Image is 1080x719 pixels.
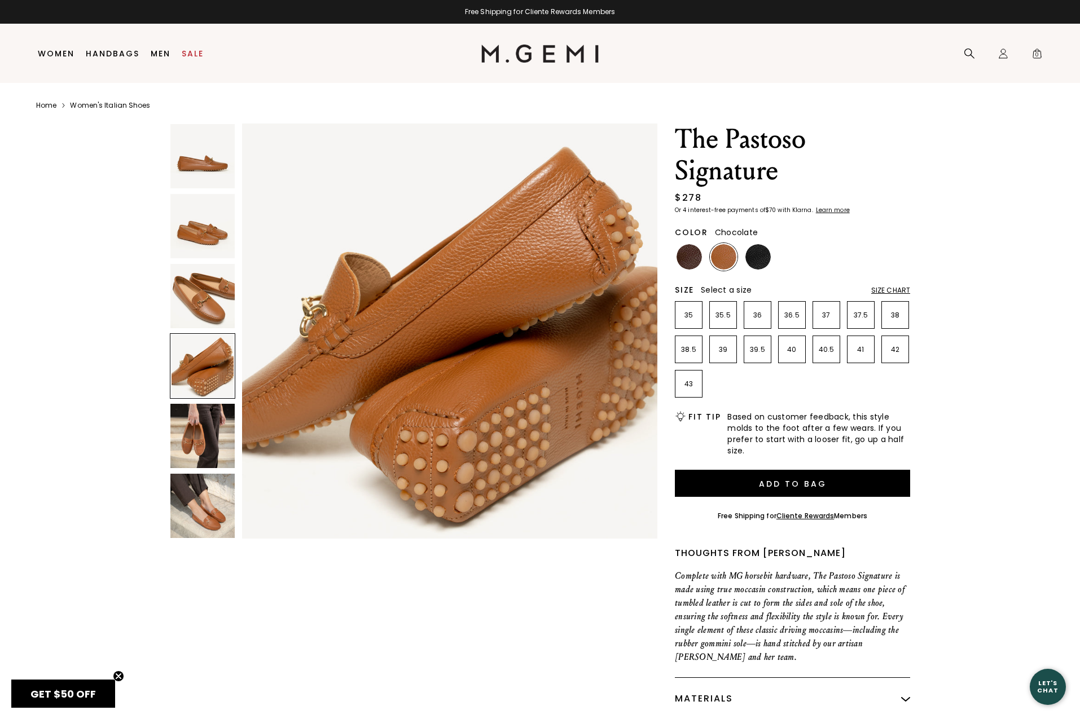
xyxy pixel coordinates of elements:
[481,45,599,63] img: M.Gemi
[779,345,805,354] p: 40
[1030,680,1066,694] div: Let's Chat
[36,101,56,110] a: Home
[675,546,910,560] div: Thoughts from [PERSON_NAME]
[715,227,758,238] span: Chocolate
[727,411,910,456] span: Based on customer feedback, this style molds to the foot after a few wears. If you prefer to star...
[86,49,139,58] a: Handbags
[701,284,752,295] span: Select a size
[745,244,771,270] img: Black
[677,244,702,270] img: Chocolate
[710,311,736,320] p: 35.5
[813,311,840,320] p: 37
[813,345,840,354] p: 40.5
[778,206,814,214] klarna-placement-style-body: with Klarna
[711,244,736,270] img: Tan
[816,206,850,214] klarna-placement-style-cta: Learn more
[30,687,96,701] span: GET $50 OFF
[675,311,702,320] p: 35
[815,207,850,214] a: Learn more
[882,311,908,320] p: 38
[11,680,115,708] div: GET $50 OFFClose teaser
[675,380,702,389] p: 43
[170,124,235,188] img: The Pastoso Signature
[242,123,657,539] img: The Pastoso Signature
[182,49,204,58] a: Sale
[848,311,874,320] p: 37.5
[718,511,867,520] div: Free Shipping for Members
[170,474,235,538] img: The Pastoso Signature
[710,345,736,354] p: 39
[744,311,771,320] p: 36
[675,228,708,237] h2: Color
[675,206,765,214] klarna-placement-style-body: Or 4 interest-free payments of
[113,671,124,682] button: Close teaser
[675,345,702,354] p: 38.5
[871,286,910,295] div: Size Chart
[170,194,235,258] img: The Pastoso Signature
[675,470,910,497] button: Add to Bag
[151,49,170,58] a: Men
[744,345,771,354] p: 39.5
[70,101,150,110] a: Women's Italian Shoes
[776,511,835,520] a: Cliente Rewards
[848,345,874,354] p: 41
[675,569,910,664] p: Complete with MG horsebit hardware, The Pastoso Signature is made using true moccasin constructio...
[765,206,776,214] klarna-placement-style-amount: $70
[779,311,805,320] p: 36.5
[675,191,701,205] div: $278
[1031,50,1043,61] span: 0
[38,49,74,58] a: Women
[170,264,235,328] img: The Pastoso Signature
[675,123,910,187] h1: The Pastoso Signature
[688,412,721,421] h2: Fit Tip
[675,285,694,294] h2: Size
[882,345,908,354] p: 42
[170,404,235,468] img: The Pastoso Signature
